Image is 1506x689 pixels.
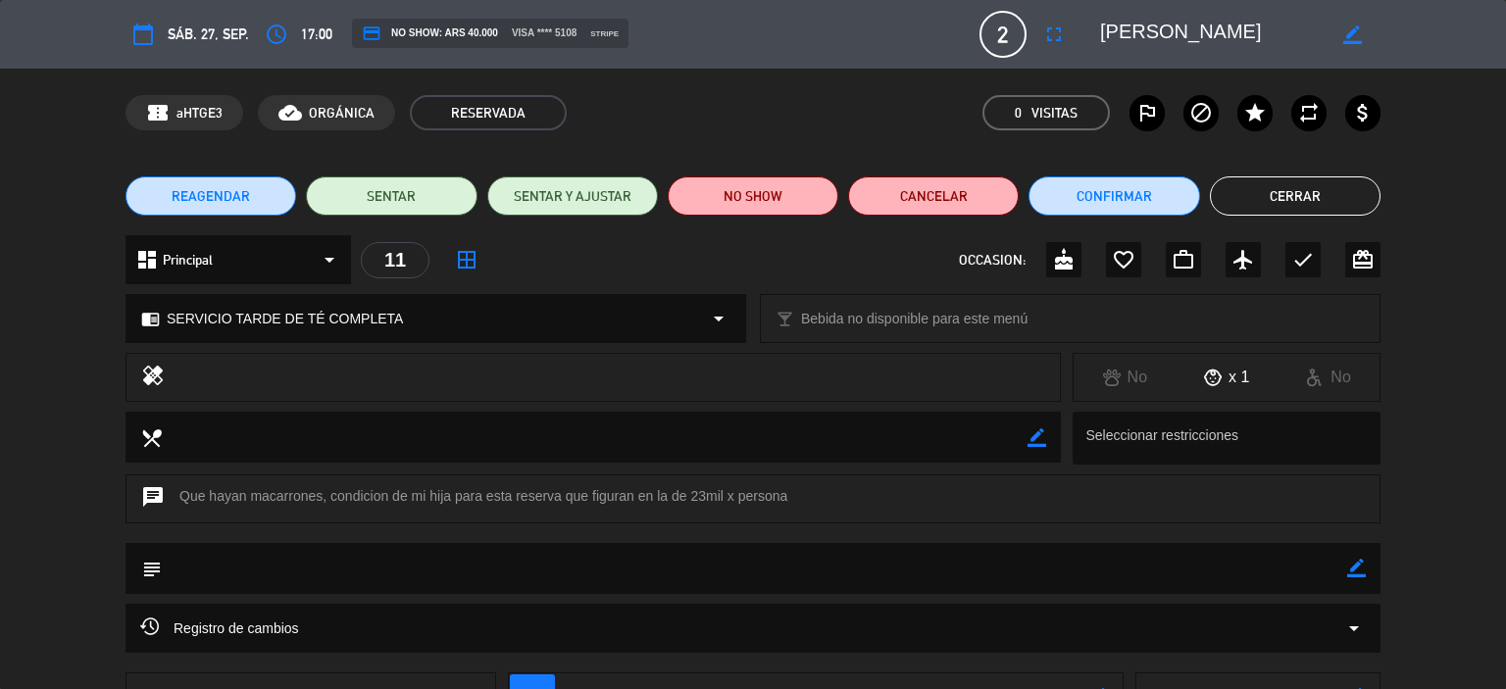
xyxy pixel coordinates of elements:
[410,95,567,130] span: RESERVADA
[1112,248,1135,271] i: favorite_border
[959,249,1026,271] span: OCCASION:
[362,24,381,43] i: credit_card
[278,101,302,124] i: cloud_done
[265,23,288,46] i: access_time
[141,310,160,328] i: chrome_reader_mode
[140,558,162,579] i: subject
[848,176,1019,216] button: Cancelar
[1052,248,1076,271] i: cake
[1135,101,1159,124] i: outlined_flag
[1028,428,1046,447] i: border_color
[1015,102,1022,124] span: 0
[140,426,162,448] i: local_dining
[1042,23,1066,46] i: fullscreen
[1351,248,1375,271] i: card_giftcard
[125,17,161,52] button: calendar_today
[167,308,403,330] span: SERVICIO TARDE DE TÉ COMPLETA
[309,102,375,124] span: ORGÁNICA
[1210,176,1380,216] button: Cerrar
[1031,102,1078,124] em: Visitas
[141,485,165,513] i: chat
[455,248,478,271] i: border_all
[1243,101,1267,124] i: star
[1351,101,1375,124] i: attach_money
[1176,365,1278,390] div: x 1
[707,307,730,330] i: arrow_drop_down
[487,176,658,216] button: SENTAR Y AJUSTAR
[801,308,1028,330] span: Bebida no disponible para este menú
[125,176,296,216] button: REAGENDAR
[125,474,1380,523] div: Que hayan macarrones, condicion de mi hija para esta reserva que figuran en la de 23mil x persona
[1347,559,1366,577] i: border_color
[140,616,299,640] span: Registro de cambios
[1278,365,1380,390] div: No
[301,23,332,46] span: 17:00
[318,248,341,271] i: arrow_drop_down
[1297,101,1321,124] i: repeat
[259,17,294,52] button: access_time
[1342,616,1366,640] i: arrow_drop_down
[1036,17,1072,52] button: fullscreen
[306,176,477,216] button: SENTAR
[146,101,170,124] span: confirmation_number
[1029,176,1199,216] button: Confirmar
[979,11,1027,58] span: 2
[135,248,159,271] i: dashboard
[163,249,213,271] span: Principal
[168,23,249,46] span: sáb. 27, sep.
[141,364,165,391] i: healing
[1231,248,1255,271] i: airplanemode_active
[668,176,838,216] button: NO SHOW
[362,24,498,43] span: NO SHOW: ARS 40.000
[361,242,429,278] div: 11
[776,310,794,328] i: local_bar
[131,23,155,46] i: calendar_today
[1291,248,1315,271] i: check
[176,102,223,124] span: aHTGE3
[590,27,619,40] span: stripe
[1172,248,1195,271] i: work_outline
[1343,25,1362,44] i: border_color
[1189,101,1213,124] i: block
[1074,365,1176,390] div: No
[172,186,250,207] span: REAGENDAR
